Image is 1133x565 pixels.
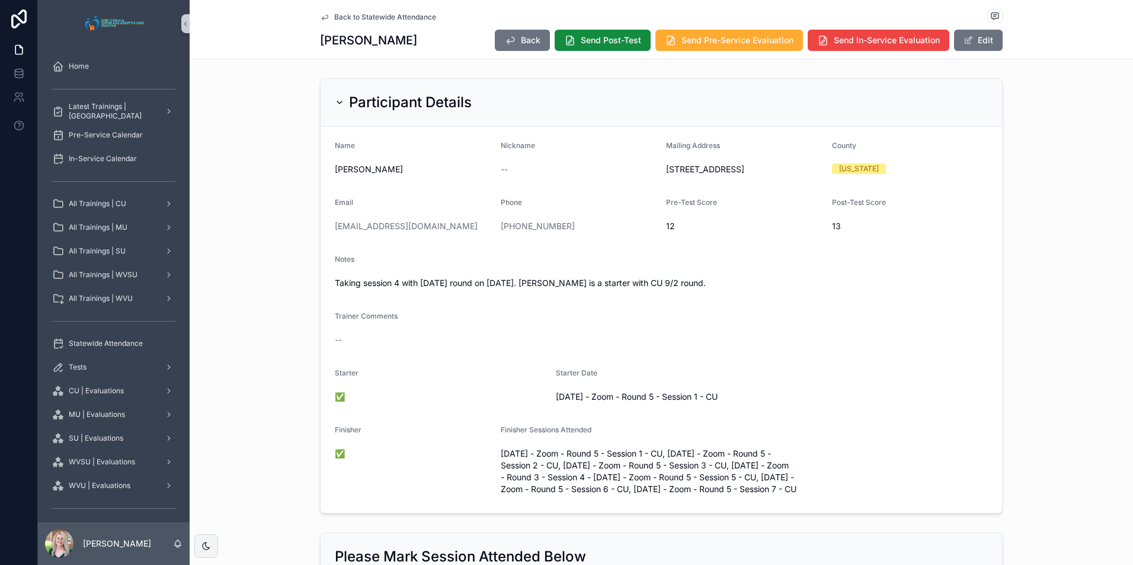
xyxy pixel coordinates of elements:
[45,101,183,122] a: Latest Trainings | [GEOGRAPHIC_DATA]
[320,12,436,22] a: Back to Statewide Attendance
[335,368,359,377] span: Starter
[45,240,183,262] a: All Trainings | SU
[69,481,130,490] span: WVU | Evaluations
[69,270,137,280] span: All Trainings | WVSU
[45,148,183,169] a: In-Service Calendar
[808,30,949,51] button: Send In-Service Evaluation
[521,34,540,46] span: Back
[655,30,803,51] button: Send Pre-Service Evaluation
[666,220,822,232] span: 12
[69,102,155,121] span: Latest Trainings | [GEOGRAPHIC_DATA]
[335,255,354,264] span: Notes
[834,34,940,46] span: Send In-Service Evaluation
[83,538,151,550] p: [PERSON_NAME]
[495,30,550,51] button: Back
[69,339,143,348] span: Statewide Attendance
[335,198,353,207] span: Email
[69,386,124,396] span: CU | Evaluations
[69,294,133,303] span: All Trainings | WVU
[349,93,472,112] h2: Participant Details
[501,198,522,207] span: Phone
[335,141,355,150] span: Name
[501,448,822,495] span: [DATE] - Zoom - Round 5 - Session 1 - CU, [DATE] - Zoom - Round 5 - Session 2 - CU, [DATE] - Zoom...
[954,30,1003,51] button: Edit
[839,163,879,174] div: [US_STATE]
[832,141,856,150] span: County
[335,334,342,346] span: --
[82,14,146,33] img: App logo
[666,198,717,207] span: Pre-Test Score
[555,30,651,51] button: Send Post-Test
[69,199,126,208] span: All Trainings | CU
[681,34,793,46] span: Send Pre-Service Evaluation
[334,12,436,22] span: Back to Statewide Attendance
[45,428,183,449] a: SU | Evaluations
[69,154,137,163] span: In-Service Calendar
[501,163,508,175] span: --
[335,163,491,175] span: [PERSON_NAME]
[69,130,143,140] span: Pre-Service Calendar
[45,380,183,402] a: CU | Evaluations
[69,246,126,256] span: All Trainings | SU
[335,312,398,320] span: Trainer Comments
[501,220,575,232] a: [PHONE_NUMBER]
[38,47,190,522] div: scrollable content
[666,141,720,150] span: Mailing Address
[69,62,89,71] span: Home
[335,448,491,460] span: ✅
[335,220,478,232] a: [EMAIL_ADDRESS][DOMAIN_NAME]
[335,277,988,289] span: Taking session 4 with [DATE] round on [DATE]. [PERSON_NAME] is a starter with CU 9/2 round.
[69,223,127,232] span: All Trainings | MU
[335,425,361,434] span: Finisher
[45,288,183,309] a: All Trainings | WVU
[556,368,597,377] span: Starter Date
[832,198,886,207] span: Post-Test Score
[45,357,183,378] a: Tests
[69,434,123,443] span: SU | Evaluations
[45,217,183,238] a: All Trainings | MU
[69,457,135,467] span: WVSU | Evaluations
[556,391,878,403] span: [DATE] - Zoom - Round 5 - Session 1 - CU
[45,451,183,473] a: WVSU | Evaluations
[666,163,822,175] span: [STREET_ADDRESS]
[581,34,641,46] span: Send Post-Test
[832,220,988,232] span: 13
[45,333,183,354] a: Statewide Attendance
[335,391,546,403] span: ✅
[45,404,183,425] a: MU | Evaluations
[45,475,183,496] a: WVU | Evaluations
[45,193,183,214] a: All Trainings | CU
[69,410,125,419] span: MU | Evaluations
[45,56,183,77] a: Home
[501,425,591,434] span: Finisher Sessions Attended
[45,124,183,146] a: Pre-Service Calendar
[320,32,417,49] h1: [PERSON_NAME]
[69,362,87,372] span: Tests
[45,264,183,285] a: All Trainings | WVSU
[501,141,535,150] span: Nickname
